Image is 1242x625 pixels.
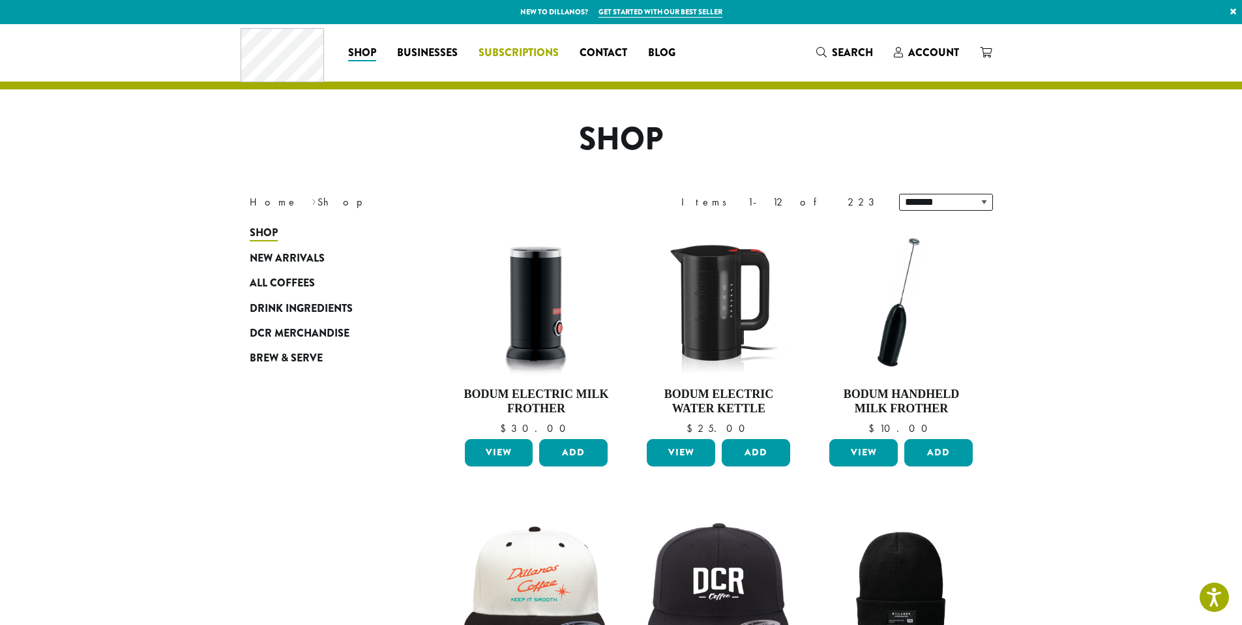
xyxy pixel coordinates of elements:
[904,439,973,466] button: Add
[338,42,387,63] a: Shop
[643,227,793,377] img: DP3955.01.png
[397,45,458,61] span: Businesses
[687,421,751,435] bdi: 25.00
[250,321,406,346] a: DCR Merchandise
[250,326,349,342] span: DCR Merchandise
[648,45,675,61] span: Blog
[868,421,934,435] bdi: 10.00
[312,190,316,210] span: ›
[580,45,627,61] span: Contact
[250,275,315,292] span: All Coffees
[868,421,880,435] span: $
[826,388,976,416] h4: Bodum Handheld Milk Frother
[250,225,278,241] span: Shop
[461,227,611,377] img: DP3954.01-002.png
[806,42,883,63] a: Search
[250,194,602,210] nav: Breadcrumb
[826,227,976,377] img: DP3927.01-002.png
[681,194,880,210] div: Items 1-12 of 223
[240,121,1003,159] h1: Shop
[539,439,608,466] button: Add
[250,246,406,271] a: New Arrivals
[643,227,793,434] a: Bodum Electric Water Kettle $25.00
[250,221,406,245] a: Shop
[500,421,572,435] bdi: 30.00
[250,350,323,367] span: Brew & Serve
[829,439,898,466] a: View
[599,7,722,18] a: Get started with our best seller
[908,45,959,60] span: Account
[722,439,790,466] button: Add
[479,45,559,61] span: Subscriptions
[348,45,376,61] span: Shop
[826,227,976,434] a: Bodum Handheld Milk Frother $10.00
[832,45,873,60] span: Search
[250,251,325,267] span: New Arrivals
[687,421,698,435] span: $
[250,346,406,371] a: Brew & Serve
[250,301,353,317] span: Drink Ingredients
[462,388,612,416] h4: Bodum Electric Milk Frother
[250,271,406,296] a: All Coffees
[462,227,612,434] a: Bodum Electric Milk Frother $30.00
[647,439,715,466] a: View
[643,388,793,416] h4: Bodum Electric Water Kettle
[250,195,298,209] a: Home
[465,439,533,466] a: View
[250,296,406,320] a: Drink Ingredients
[500,421,511,435] span: $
